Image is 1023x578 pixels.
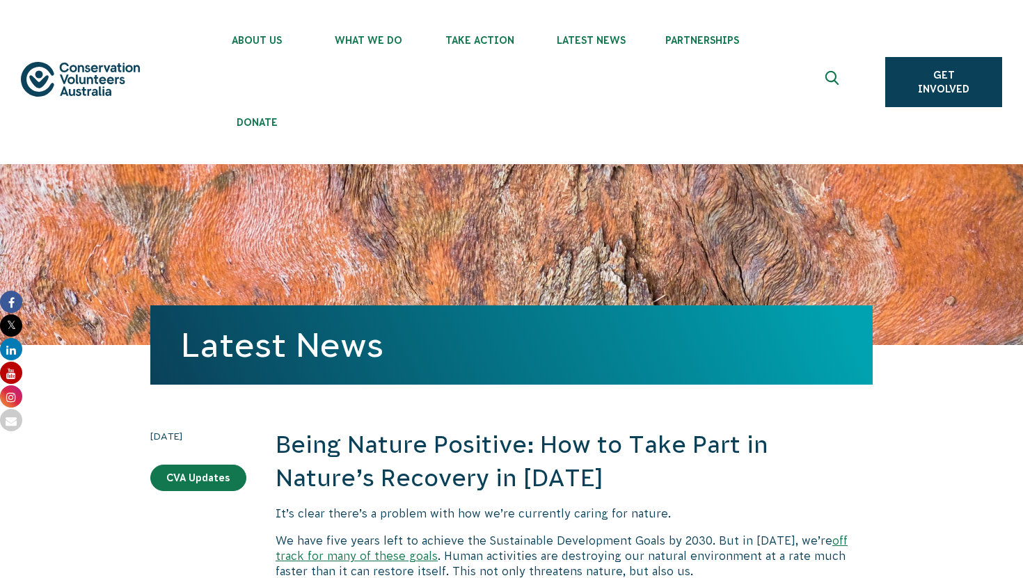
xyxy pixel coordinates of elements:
span: Expand search box [825,71,843,93]
a: CVA Updates [150,465,246,491]
p: It’s clear there’s a problem with how we’re currently caring for nature. [276,506,873,521]
span: Take Action [424,35,535,46]
a: Get Involved [885,57,1002,107]
span: Partnerships [647,35,758,46]
span: About Us [201,35,312,46]
button: Expand search box Close search box [817,65,850,99]
a: Latest News [181,326,383,364]
h2: Being Nature Positive: How to Take Part in Nature’s Recovery in [DATE] [276,428,873,495]
a: off track for many of these goals [276,534,848,562]
span: Latest News [535,35,647,46]
span: Donate [201,117,312,128]
img: logo.svg [21,62,140,97]
span: What We Do [312,35,424,46]
time: [DATE] [150,428,246,444]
